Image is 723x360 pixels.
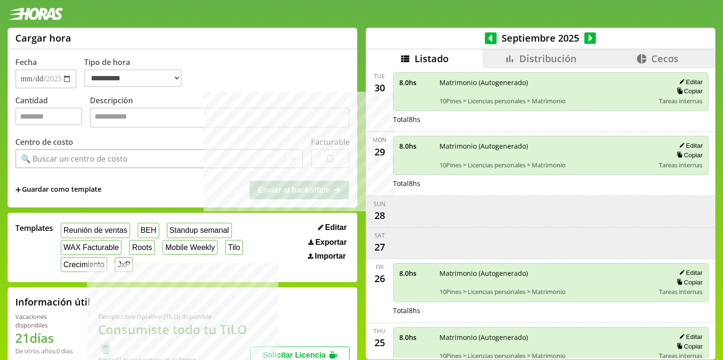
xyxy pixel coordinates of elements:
[325,223,347,232] span: Editar
[115,257,133,272] button: JxP
[15,57,37,67] label: Fecha
[84,57,189,88] label: Tipo de hora
[439,78,653,87] span: Matrimonio (Autogenerado)
[84,69,182,87] select: Tipo de hora
[306,238,350,247] button: Exportar
[98,312,251,321] div: Tiempo Libre Optativo (TiLO) disponible
[676,78,702,86] button: Editar
[659,161,702,169] span: Tareas internas
[393,306,709,315] div: Total 8 hs
[61,240,121,255] button: WAX Facturable
[61,257,107,272] button: Crecimiento
[372,208,387,223] div: 28
[15,137,73,147] label: Centro de costo
[372,136,386,144] div: Mon
[90,108,350,128] textarea: Descripción
[497,32,584,44] span: Septiembre 2025
[399,78,433,87] span: 8.0 hs
[439,97,653,105] span: 10Pines > Licencias personales > Matrimonio
[90,95,350,130] label: Descripción
[372,80,387,96] div: 30
[439,333,653,342] span: Matrimonio (Autogenerado)
[15,32,71,44] h1: Cargar hora
[15,95,90,130] label: Cantidad
[373,200,385,208] div: Sun
[225,240,243,255] button: Tilo
[674,87,702,95] button: Copiar
[659,287,702,296] span: Tareas internas
[439,142,653,151] span: Matrimonio (Autogenerado)
[651,52,679,65] span: Cecos
[15,347,75,355] div: De otros años: 0 días
[374,72,385,80] div: Tue
[372,240,387,255] div: 27
[98,321,251,355] h1: Consumiste todo tu TiLO 🍵
[399,269,433,278] span: 8.0 hs
[439,287,653,296] span: 10Pines > Licencias personales > Matrimonio
[676,269,702,277] button: Editar
[163,240,218,255] button: Mobile Weekly
[374,231,385,240] div: Sat
[439,161,653,169] span: 10Pines > Licencias personales > Matrimonio
[315,238,347,247] span: Exportar
[399,142,433,151] span: 8.0 hs
[439,269,653,278] span: Matrimonio (Autogenerado)
[15,108,82,125] input: Cantidad
[674,342,702,350] button: Copiar
[61,223,130,238] button: Reunión de ventas
[676,142,702,150] button: Editar
[15,185,101,195] span: +Guardar como template
[8,8,63,20] img: logotipo
[366,68,715,359] div: scrollable content
[372,144,387,159] div: 29
[315,252,346,261] span: Importar
[674,151,702,159] button: Copiar
[167,223,232,238] button: Standup semanal
[372,271,387,286] div: 26
[15,295,90,308] h2: Información útil
[263,351,326,359] span: Solicitar Licencia
[519,52,577,65] span: Distribución
[15,312,75,329] div: Vacaciones disponibles
[393,115,709,124] div: Total 8 hs
[372,335,387,350] div: 25
[674,278,702,286] button: Copiar
[659,97,702,105] span: Tareas internas
[15,185,21,195] span: +
[399,333,433,342] span: 8.0 hs
[659,351,702,360] span: Tareas internas
[311,137,350,147] label: Facturable
[21,153,128,164] div: 🔍 Buscar un centro de costo
[415,52,449,65] span: Listado
[373,327,385,335] div: Thu
[138,223,159,238] button: BEH
[129,240,154,255] button: Roots
[676,333,702,341] button: Editar
[15,329,75,347] h1: 21 días
[393,179,709,188] div: Total 8 hs
[376,263,383,271] div: Fri
[15,223,53,233] span: Templates
[439,351,653,360] span: 10Pines > Licencias personales > Matrimonio
[315,223,350,232] button: Editar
